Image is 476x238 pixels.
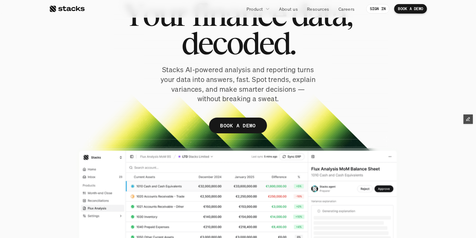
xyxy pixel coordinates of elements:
[370,7,386,11] p: SIGN IN
[394,4,427,14] a: BOOK A DEMO
[366,4,390,14] a: SIGN IN
[74,120,102,125] a: Privacy Policy
[226,29,242,57] span: o
[307,6,329,12] p: Resources
[159,1,175,29] span: u
[322,1,331,29] span: t
[181,29,198,57] span: d
[463,114,473,124] button: Edit Framer Content
[331,1,346,29] span: a
[290,29,295,57] span: .
[259,29,273,57] span: e
[198,29,212,57] span: e
[220,121,256,130] p: BOOK A DEMO
[159,65,317,104] p: Stacks AI-powered analysis and reporting turns your data into answers, fast. Spot trends, explain...
[143,1,159,29] span: o
[398,7,423,11] p: BOOK A DEMO
[175,1,186,29] span: r
[124,1,143,29] span: Y
[335,3,359,15] a: Careers
[246,6,263,12] p: Product
[273,29,290,57] span: d
[242,29,259,57] span: d
[212,29,226,57] span: c
[346,1,352,29] span: ,
[303,3,333,15] a: Resources
[209,118,267,133] a: BOOK A DEMO
[291,1,308,29] span: d
[338,6,355,12] p: Careers
[279,6,298,12] p: About us
[275,3,302,15] a: About us
[308,1,322,29] span: a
